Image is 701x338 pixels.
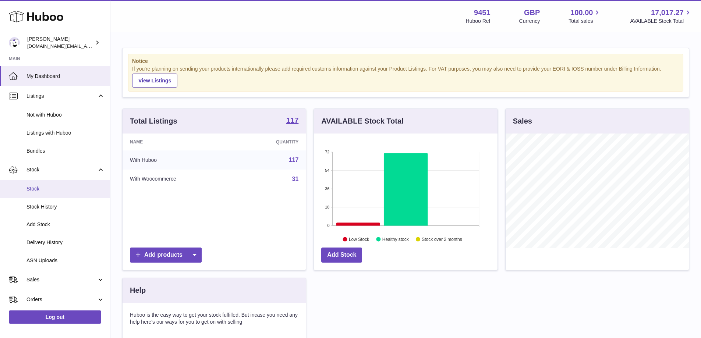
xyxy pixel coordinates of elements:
span: ASN Uploads [26,257,105,264]
strong: 9451 [474,8,491,18]
span: Not with Huboo [26,111,105,118]
text: Healthy stock [382,236,409,242]
a: 100.00 Total sales [569,8,601,25]
h3: Total Listings [130,116,177,126]
strong: 117 [286,117,298,124]
span: Listings with Huboo [26,129,105,136]
span: AVAILABLE Stock Total [630,18,692,25]
text: 72 [325,150,330,154]
span: Listings [26,93,97,100]
text: 54 [325,168,330,172]
th: Quantity [236,134,306,150]
text: 36 [325,186,330,191]
span: Bundles [26,147,105,154]
span: Sales [26,276,97,283]
td: With Woocommerce [123,170,236,189]
strong: GBP [524,8,540,18]
div: [PERSON_NAME] [27,36,93,50]
span: Stock History [26,203,105,210]
p: Huboo is the easy way to get your stock fulfilled. But incase you need any help here's our ways f... [130,312,298,325]
a: 117 [289,157,299,163]
h3: AVAILABLE Stock Total [321,116,403,126]
h3: Help [130,285,146,295]
td: With Huboo [123,150,236,170]
span: [DOMAIN_NAME][EMAIL_ADDRESS][DOMAIN_NAME] [27,43,146,49]
strong: Notice [132,58,679,65]
img: amir.ch@gmail.com [9,37,20,48]
a: Add Stock [321,248,362,263]
a: View Listings [132,74,177,88]
a: 31 [292,176,299,182]
span: Total sales [569,18,601,25]
span: 17,017.27 [651,8,684,18]
a: 17,017.27 AVAILABLE Stock Total [630,8,692,25]
h3: Sales [513,116,532,126]
div: Currency [519,18,540,25]
span: Stock [26,166,97,173]
a: 117 [286,117,298,125]
span: Add Stock [26,221,105,228]
text: 18 [325,205,330,209]
text: Stock over 2 months [422,236,462,242]
a: Add products [130,248,202,263]
text: 0 [328,223,330,228]
span: Stock [26,185,105,192]
div: Huboo Ref [466,18,491,25]
text: Low Stock [349,236,369,242]
a: Log out [9,310,101,324]
span: My Dashboard [26,73,105,80]
span: 100.00 [570,8,593,18]
span: Orders [26,296,97,303]
span: Delivery History [26,239,105,246]
div: If you're planning on sending your products internationally please add required customs informati... [132,65,679,88]
th: Name [123,134,236,150]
